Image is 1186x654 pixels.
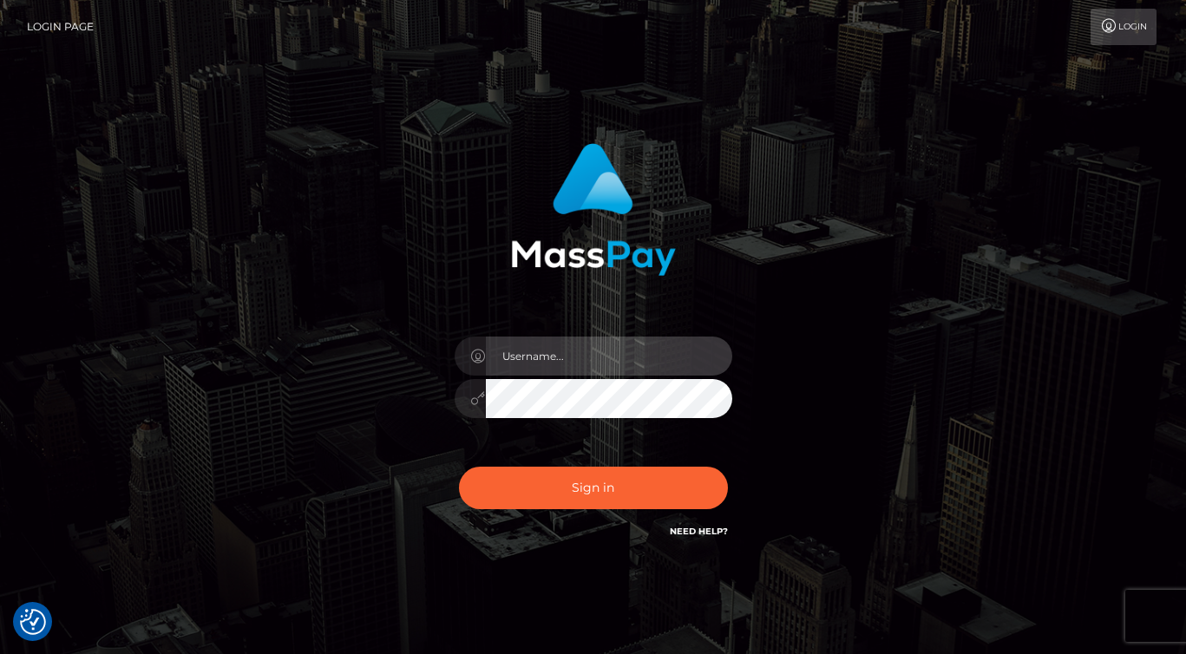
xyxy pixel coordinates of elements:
[20,609,46,635] button: Consent Preferences
[486,337,732,376] input: Username...
[511,143,676,276] img: MassPay Login
[1091,9,1157,45] a: Login
[459,467,728,509] button: Sign in
[670,526,728,537] a: Need Help?
[27,9,94,45] a: Login Page
[20,609,46,635] img: Revisit consent button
